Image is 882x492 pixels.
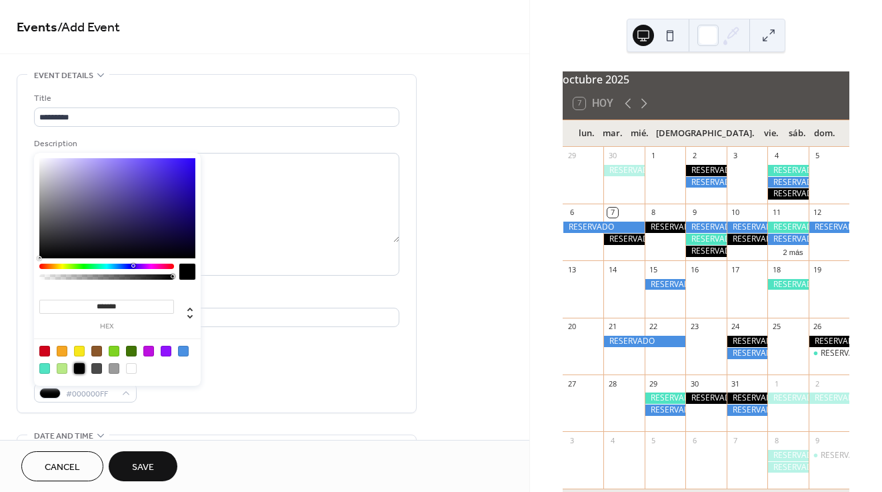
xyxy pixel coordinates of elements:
[567,435,577,445] div: 3
[811,120,839,147] div: dom.
[727,222,767,233] div: RESERVADO
[767,393,808,404] div: RESERVADO
[126,346,137,356] div: #417505
[34,292,397,306] div: Location
[653,120,758,147] div: [DEMOGRAPHIC_DATA].
[771,208,781,218] div: 11
[21,451,103,481] button: Cancel
[685,234,726,245] div: RESERVADO
[771,435,781,445] div: 8
[161,346,171,356] div: #9013FE
[607,322,617,332] div: 21
[599,120,626,147] div: mar.
[109,346,119,356] div: #7ED321
[178,346,189,356] div: #4A90E2
[727,348,767,359] div: RESERVADO
[813,435,823,445] div: 9
[573,120,600,147] div: lun.
[689,208,699,218] div: 9
[813,379,823,389] div: 2
[689,435,699,445] div: 6
[689,264,699,274] div: 16
[645,222,685,233] div: RESERVADO
[66,387,115,401] span: #000000FF
[645,405,685,416] div: RESERVADO
[34,429,93,443] span: Date and time
[607,435,617,445] div: 4
[767,165,808,176] div: RESERVADO
[771,379,781,389] div: 1
[649,379,659,389] div: 29
[767,177,808,188] div: RESERVADO
[563,222,645,233] div: RESERVADO
[34,137,397,151] div: Description
[731,379,741,389] div: 31
[17,15,57,41] a: Events
[731,322,741,332] div: 24
[758,120,785,147] div: vie.
[771,322,781,332] div: 25
[813,151,823,161] div: 5
[143,346,154,356] div: #BD10E0
[809,336,849,347] div: RESERVADO
[649,151,659,161] div: 1
[109,451,177,481] button: Save
[689,151,699,161] div: 2
[567,322,577,332] div: 20
[731,264,741,274] div: 17
[603,234,644,245] div: RESERVADO
[39,323,174,330] label: hex
[813,208,823,218] div: 12
[607,379,617,389] div: 28
[567,379,577,389] div: 27
[39,346,50,356] div: #D0021B
[731,151,741,161] div: 3
[767,234,808,245] div: RESERVADO
[607,208,617,218] div: 7
[727,405,767,416] div: RESERVADO
[809,393,849,404] div: RESERVADO
[731,208,741,218] div: 10
[685,177,726,188] div: RESERVADO
[603,336,685,347] div: RESERVADO
[563,71,849,87] div: octubre 2025
[649,435,659,445] div: 5
[809,348,849,359] div: RESERVADO
[809,450,849,461] div: RESERVADO
[813,264,823,274] div: 19
[607,264,617,274] div: 14
[809,222,849,233] div: RESERVADO
[645,279,685,290] div: RESERVADO
[784,120,811,147] div: sáb.
[727,336,767,347] div: RESERVADO
[132,461,154,475] span: Save
[685,165,726,176] div: RESERVADO
[45,461,80,475] span: Cancel
[685,222,726,233] div: RESERVADO
[57,15,120,41] span: / Add Event
[34,91,397,105] div: Title
[821,348,866,359] div: RESERVADO
[603,165,644,176] div: RESERVADO
[767,279,808,290] div: RESERVADO
[649,322,659,332] div: 22
[567,151,577,161] div: 29
[109,363,119,374] div: #9B9B9B
[567,264,577,274] div: 13
[567,208,577,218] div: 6
[649,208,659,218] div: 8
[74,346,85,356] div: #F8E71C
[689,379,699,389] div: 30
[39,363,50,374] div: #50E3C2
[74,363,85,374] div: #000000
[778,246,809,257] button: 2 más
[767,450,808,461] div: RESERVADO
[689,322,699,332] div: 23
[727,234,767,245] div: RESERVADO
[771,151,781,161] div: 4
[731,435,741,445] div: 7
[821,450,866,461] div: RESERVADO
[34,69,93,83] span: Event details
[685,393,726,404] div: RESERVADO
